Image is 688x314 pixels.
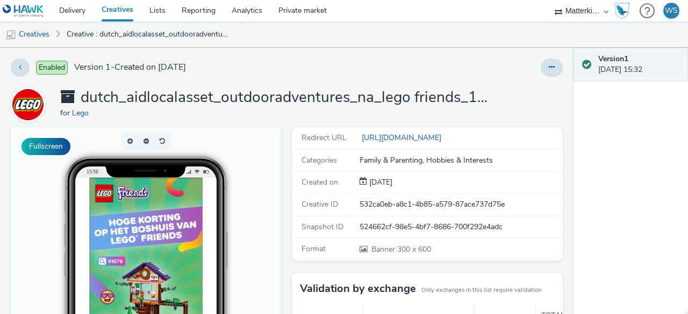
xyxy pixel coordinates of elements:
[302,177,338,187] span: Created on
[614,2,634,19] a: Hawk Academy
[195,238,219,245] span: Desktop
[72,108,93,118] a: Lego
[371,244,397,254] span: Banner
[21,138,70,155] button: Fullscreen
[598,54,628,64] strong: Version 1
[60,108,72,118] span: for
[74,61,186,74] span: Version 1 - Created on [DATE]
[12,89,44,120] img: Lego
[181,235,257,248] li: Desktop
[181,248,257,261] li: QR Code
[36,61,68,75] span: Enabled
[76,41,88,47] span: 15:56
[79,50,192,276] img: Advertisement preview
[370,244,431,254] span: 300 x 600
[181,222,257,235] li: Smartphone
[11,99,49,109] a: Lego
[3,4,44,18] img: undefined Logo
[302,244,326,254] span: Format
[195,251,221,258] span: QR Code
[421,286,541,295] small: Only exchanges in this list require validation
[614,2,630,19] img: Hawk Academy
[598,54,679,76] div: [DATE] 15:32
[5,30,16,40] img: mobile
[665,3,678,19] div: WS
[61,21,233,47] a: Creative : dutch_aidlocalasset_outdooradventures_na_lego friends_1x1_tabmo-mediumrectangle-lego f...
[360,133,446,143] a: [URL][DOMAIN_NAME]
[360,155,562,166] div: Family & Parenting, Hobbies & Interests
[367,177,392,188] div: Creation 30 July 2021, 15:32
[360,222,562,232] div: 524662cf-98e5-4bf7-8686-700f292e4adc
[360,199,562,210] div: 532ca0eb-a8c1-4b85-a579-87ace737d75e
[300,281,416,297] h3: Validation by exchange
[302,155,337,165] span: Categories
[195,225,230,232] span: Smartphone
[60,87,490,108] h1: dutch_aidlocalasset_outdooradventures_na_lego friends_1x1_tabmo-mediumrectangle-lego friends_2021...
[302,199,338,209] span: Creative ID
[302,133,347,143] span: Redirect URL
[302,222,343,232] span: Snapshot ID
[367,177,392,187] span: [DATE]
